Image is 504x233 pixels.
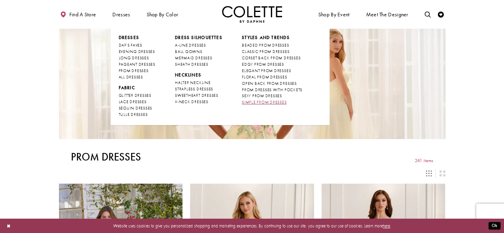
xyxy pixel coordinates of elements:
[118,93,151,98] span: GLITTER DRESSES
[118,112,147,117] span: TULLE DRESSES
[175,35,222,41] span: DRESS SILHOUETTES
[242,100,286,105] span: SIMPLE PROM DRESSES
[242,68,302,74] a: ELEGANT PROM DRESSES
[366,12,408,18] span: Meet the designer
[118,99,146,104] span: LACE DRESSES
[242,87,302,92] span: PROM DRESSES WITH POCKETS
[59,6,98,23] a: Find a store
[242,87,302,93] a: PROM DRESSES WITH POCKETS
[175,72,201,78] span: NECKLINES
[222,6,282,23] img: Colette by Daphne
[118,49,155,54] span: EVENING DRESSES
[175,49,222,55] a: BALL GOWNS
[118,68,148,73] span: PROM DRESSES
[175,93,218,98] span: SWEETHEART DRESSES
[71,151,141,163] h1: Prom Dresses
[43,222,461,230] p: Website uses cookies to give you personalized shopping and marketing experiences. By continuing t...
[175,62,208,67] span: SHEATH DRESSES
[242,49,289,54] span: CLASSIC PROM DRESSES
[118,43,142,48] span: DAF'S FAVES
[242,35,302,41] span: STYLES AND TRENDS
[118,55,155,61] a: LONG DRESSES
[118,42,155,49] a: DAF'S FAVES
[242,43,289,48] span: BEADED PROM DRESSES
[439,170,445,176] span: Switch layout to 2 columns
[118,85,135,90] span: FABRIC
[383,223,390,229] a: here
[118,74,155,80] a: ALL DRESSES
[118,55,149,61] span: LONG DRESSES
[426,170,432,176] span: Switch layout to 3 columns
[175,92,222,99] a: SWEETHEART DRESSES
[118,61,155,68] a: PAGEANT DRESSES
[175,80,222,86] a: HALTER NECKLINE
[318,12,350,18] span: Shop By Event
[175,55,212,61] span: MERMAID DRESSES
[175,72,222,78] span: NECKLINES
[4,221,14,231] button: Close Dialog
[118,85,155,91] span: FABRIC
[118,62,155,67] span: PAGEANT DRESSES
[423,6,432,23] a: Toggle search
[118,35,139,40] span: Dresses
[242,93,282,98] span: SEXY PROM DRESSES
[175,86,213,92] span: STRAPLESS DRESSES
[242,74,287,80] span: FLORAL PROM DRESSES
[222,6,282,23] a: Visit Home Page
[175,49,202,54] span: BALL GOWNS
[146,12,178,18] span: Shop by color
[118,106,152,111] span: SEQUIN DRESSES
[118,112,155,118] a: TULLE DRESSES
[242,49,302,55] a: CLASSIC PROM DRESSES
[112,12,130,18] span: Dresses
[118,68,155,74] a: PROM DRESSES
[175,99,208,104] span: V-NECK DRESSES
[242,55,300,61] span: CORSET BACK PROM DRESSES
[242,61,302,68] a: EDGY PROM DRESSES
[415,158,433,163] span: 241 items
[118,49,155,55] a: EVENING DRESSES
[242,81,297,86] span: OPEN BACK PROM DRESSES
[175,61,222,68] a: SHEATH DRESSES
[118,35,155,41] span: Dresses
[242,55,302,61] a: CORSET BACK PROM DRESSES
[69,12,96,18] span: Find a store
[436,6,445,23] a: Check Wishlist
[488,222,500,230] button: Submit Dialog
[242,93,302,99] a: SEXY PROM DRESSES
[365,6,410,23] a: Meet the designer
[175,55,222,61] a: MERMAID DRESSES
[175,86,222,92] a: STRAPLESS DRESSES
[242,68,291,73] span: ELEGANT PROM DRESSES
[55,167,449,180] div: Layout Controls
[145,6,180,23] span: Shop by color
[175,35,222,40] span: DRESS SILHOUETTES
[242,42,302,49] a: BEADED PROM DRESSES
[175,43,206,48] span: A-LINE DRESSES
[118,99,155,105] a: LACE DRESSES
[242,74,302,80] a: FLORAL PROM DRESSES
[242,62,284,67] span: EDGY PROM DRESSES
[118,92,155,99] a: GLITTER DRESSES
[111,6,131,23] span: Dresses
[242,35,290,40] span: STYLES AND TRENDS
[118,105,155,112] a: SEQUIN DRESSES
[317,6,351,23] span: Shop By Event
[175,99,222,105] a: V-NECK DRESSES
[242,99,302,106] a: SIMPLE PROM DRESSES
[242,80,302,87] a: OPEN BACK PROM DRESSES
[175,80,210,85] span: HALTER NECKLINE
[118,74,143,80] span: ALL DRESSES
[175,42,222,49] a: A-LINE DRESSES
